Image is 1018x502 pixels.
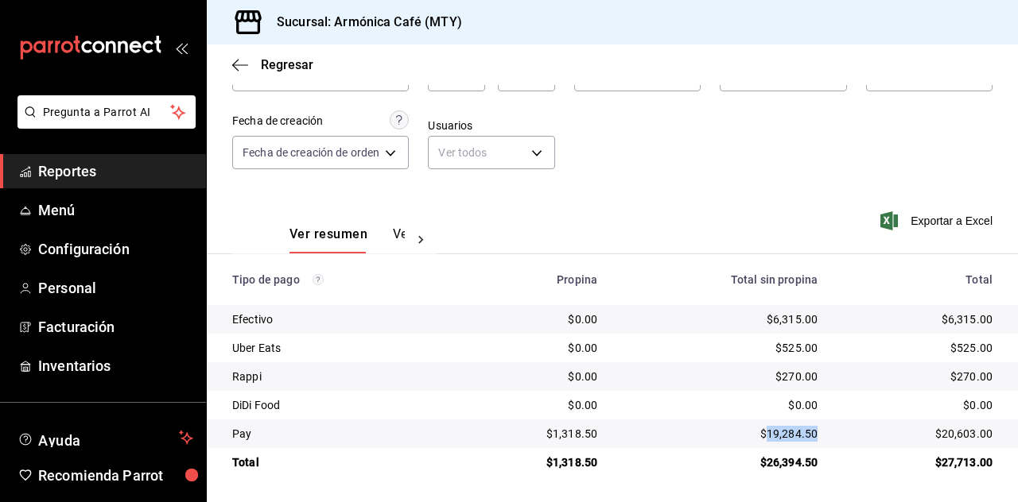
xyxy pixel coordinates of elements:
[232,397,448,413] div: DiDi Food
[232,311,448,327] div: Efectivo
[623,340,818,356] div: $525.00
[884,211,993,230] button: Exportar a Excel
[289,226,367,253] button: Ver resumen
[232,426,448,442] div: Pay
[38,277,193,299] span: Personal
[473,369,598,384] div: $0.00
[843,369,993,384] div: $270.00
[232,113,323,129] div: Fecha de creación
[38,428,173,447] span: Ayuda
[473,426,598,442] div: $1,318.50
[623,426,818,442] div: $19,284.50
[38,199,193,221] span: Menú
[232,369,448,384] div: Rappi
[232,454,448,470] div: Total
[473,311,598,327] div: $0.00
[843,340,993,356] div: $525.00
[17,95,196,129] button: Pregunta a Parrot AI
[38,238,193,260] span: Configuración
[38,465,193,486] span: Recomienda Parrot
[843,397,993,413] div: $0.00
[473,454,598,470] div: $1,318.50
[843,273,993,286] div: Total
[843,311,993,327] div: $6,315.00
[289,226,405,253] div: navigation tabs
[428,120,554,131] label: Usuarios
[38,316,193,338] span: Facturación
[175,41,188,54] button: open_drawer_menu
[473,340,598,356] div: $0.00
[313,274,324,285] svg: Los pagos realizados con Pay y otras terminales son montos brutos.
[473,273,598,286] div: Propina
[428,136,554,169] div: Ver todos
[261,57,313,72] span: Regresar
[623,454,818,470] div: $26,394.50
[623,311,818,327] div: $6,315.00
[243,145,379,160] span: Fecha de creación de orden
[623,369,818,384] div: $270.00
[232,57,313,72] button: Regresar
[232,273,448,286] div: Tipo de pago
[38,355,193,376] span: Inventarios
[843,426,993,442] div: $20,603.00
[843,454,993,470] div: $27,713.00
[232,340,448,356] div: Uber Eats
[393,226,453,253] button: Ver pagos
[264,13,462,32] h3: Sucursal: Armónica Café (MTY)
[473,397,598,413] div: $0.00
[38,160,193,182] span: Reportes
[623,273,818,286] div: Total sin propina
[11,115,196,132] a: Pregunta a Parrot AI
[43,104,171,121] span: Pregunta a Parrot AI
[623,397,818,413] div: $0.00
